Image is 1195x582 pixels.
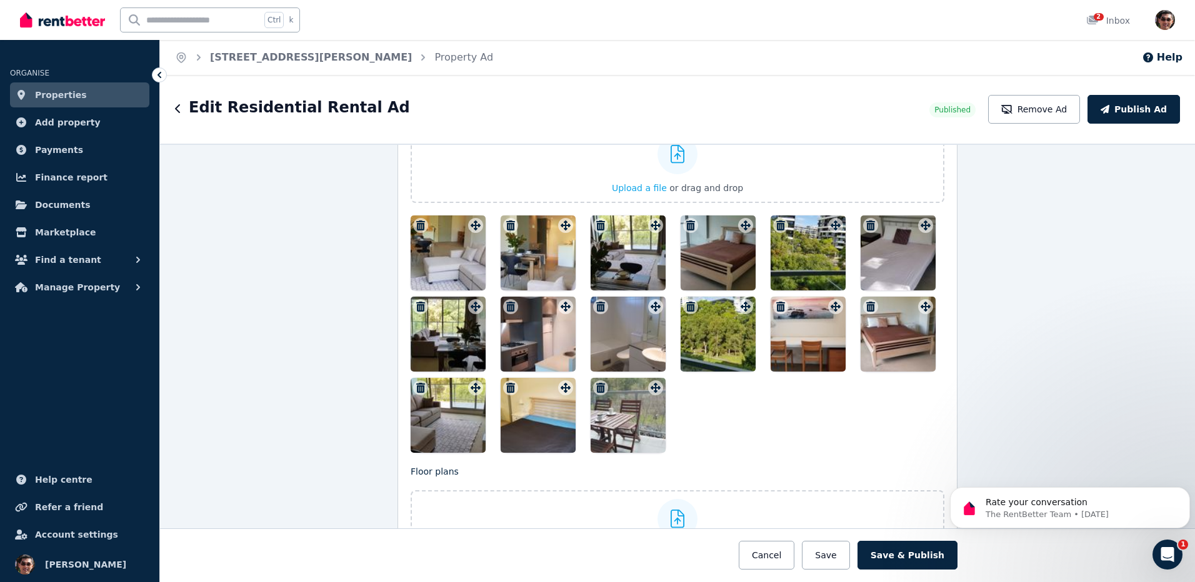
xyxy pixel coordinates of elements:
span: ORGANISE [10,69,49,77]
button: Gif picker [39,409,49,419]
button: Publish Ad [1087,95,1180,124]
div: [PERSON_NAME] + The RentBetter Team [20,372,195,397]
button: Save & Publish [857,541,957,570]
a: Marketplace [10,220,149,245]
button: Manage Property [10,275,149,300]
a: Property Ad [434,51,493,63]
b: [PERSON_NAME] [54,144,124,152]
div: Inbox [1086,14,1130,27]
div: Close [219,5,242,27]
span: Documents [35,197,91,212]
span: Add property [35,115,101,130]
div: joined the conversation [54,142,213,154]
a: Refer a friend [10,495,149,520]
h1: The RentBetter Team [61,12,165,21]
div: Domain added some new features over the past 12 months which are unfortunately counter-intuitive.... [20,219,195,354]
a: Help centre [10,467,149,492]
a: Finance report [10,165,149,190]
div: The team is looking into this and you'll get a reply here or via email. I don't want to hold you ... [20,73,195,122]
span: Finance report [35,170,107,185]
button: Home [196,5,219,29]
span: 2 [1094,13,1104,21]
span: Refer a friend [35,500,103,515]
button: Send a message… [214,404,234,424]
div: Cheers, [20,360,195,372]
button: Cancel [739,541,794,570]
button: Upload a file or drag and drop [612,182,743,194]
div: Earl says… [10,25,240,66]
span: [PERSON_NAME] [45,557,126,572]
div: Let me take a look into this with our team and I'll come back to you. [10,25,205,64]
textarea: Message… [11,383,239,404]
span: Ctrl [264,12,284,28]
div: Earl says… [10,66,240,139]
span: or drag and drop [669,183,743,193]
button: Emoji picker [19,409,29,419]
img: Profile image for Jeremy [37,142,50,154]
div: The team is looking into this and you'll get a reply here or via email. I don't want to hold you ... [10,66,205,129]
button: Save [802,541,849,570]
span: 1 [1178,540,1188,550]
h1: Edit Residential Rental Ad [189,97,410,117]
nav: Breadcrumb [160,40,508,75]
span: Find a tenant [35,252,101,267]
p: Floor plans [411,465,944,478]
span: Payments [35,142,83,157]
div: Jeremy says… [10,140,240,169]
span: Upload a file [612,183,667,193]
button: Help [1142,50,1182,65]
div: Hi [PERSON_NAME], this is [PERSON_NAME] and I am just jumping in for [PERSON_NAME].Domain added s... [10,169,205,404]
span: Properties [35,87,87,102]
span: Help centre [35,472,92,487]
button: Find a tenant [10,247,149,272]
a: Account settings [10,522,149,547]
span: Marketplace [35,225,96,240]
div: Hi [PERSON_NAME], this is [PERSON_NAME] and I am just jumping in for [PERSON_NAME]. [20,176,195,213]
img: David Lin [15,555,35,575]
img: Profile image for The RentBetter Team [36,7,56,27]
button: Remove Ad [988,95,1080,124]
div: Jeremy says… [10,169,240,414]
iframe: Intercom notifications message [945,461,1195,548]
span: Account settings [35,527,118,542]
button: Upload attachment [59,409,69,419]
div: Let me take a look into this with our team and I'll come back to you. [20,32,195,57]
a: Properties [10,82,149,107]
button: go back [8,5,32,29]
img: RentBetter [20,11,105,29]
a: [STREET_ADDRESS][PERSON_NAME] [210,51,412,63]
iframe: Intercom live chat [1152,540,1182,570]
a: Documents [10,192,149,217]
span: Manage Property [35,280,120,295]
a: Payments [10,137,149,162]
span: k [289,15,293,25]
img: David Lin [1155,10,1175,30]
a: Add property [10,110,149,135]
span: Published [934,105,971,115]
